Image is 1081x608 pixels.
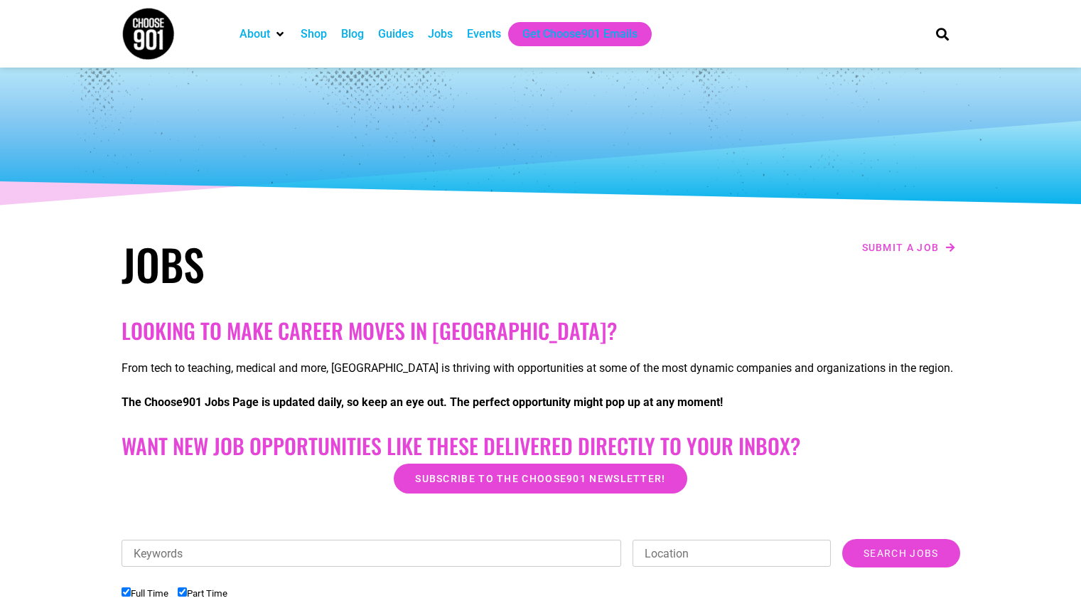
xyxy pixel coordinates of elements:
p: From tech to teaching, medical and more, [GEOGRAPHIC_DATA] is thriving with opportunities at some... [122,360,960,377]
h1: Jobs [122,238,534,289]
span: Submit a job [862,242,940,252]
span: Subscribe to the Choose901 newsletter! [415,474,665,484]
a: Get Choose901 Emails [522,26,638,43]
a: Events [467,26,501,43]
h2: Want New Job Opportunities like these Delivered Directly to your Inbox? [122,433,960,459]
a: Guides [378,26,414,43]
a: Submit a job [858,238,960,257]
div: Search [930,22,954,46]
strong: The Choose901 Jobs Page is updated daily, so keep an eye out. The perfect opportunity might pop u... [122,395,723,409]
label: Full Time [122,588,168,599]
a: About [240,26,270,43]
input: Keywords [122,540,622,567]
label: Part Time [178,588,227,599]
a: Blog [341,26,364,43]
input: Full Time [122,587,131,597]
input: Part Time [178,587,187,597]
a: Jobs [428,26,453,43]
h2: Looking to make career moves in [GEOGRAPHIC_DATA]? [122,318,960,343]
nav: Main nav [232,22,912,46]
a: Subscribe to the Choose901 newsletter! [394,464,687,494]
a: Shop [301,26,327,43]
input: Location [633,540,831,567]
input: Search Jobs [842,539,959,567]
div: About [232,22,294,46]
